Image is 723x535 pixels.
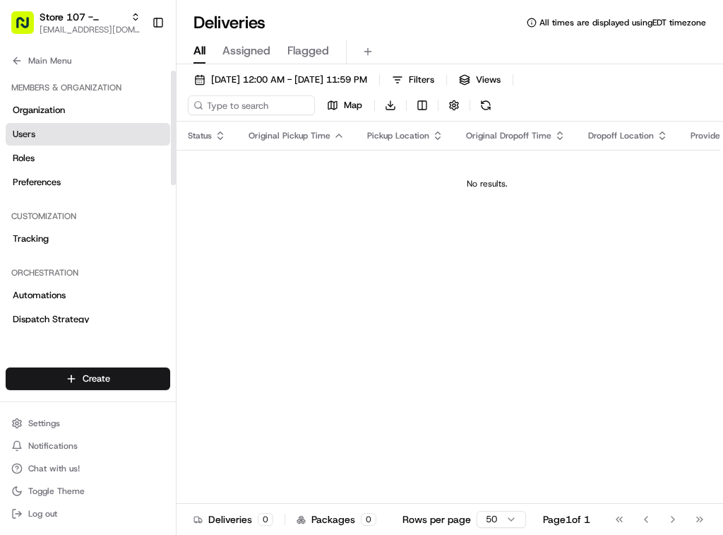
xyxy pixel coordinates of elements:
[6,147,170,170] a: Roles
[14,14,42,42] img: Nash
[6,171,170,194] a: Preferences
[386,70,441,90] button: Filters
[6,504,170,524] button: Log out
[6,228,170,250] a: Tracking
[211,74,367,86] span: [DATE] 12:00 AM - [DATE] 11:59 PM
[6,99,170,122] a: Organization
[14,57,257,79] p: Welcome 👋
[361,513,376,526] div: 0
[6,308,170,331] a: Dispatch Strategy
[13,313,90,326] span: Dispatch Strategy
[119,206,131,218] div: 💻
[100,239,171,250] a: Powered byPylon
[48,149,179,160] div: We're available if you need us!
[28,486,85,497] span: Toggle Theme
[40,10,125,24] button: Store 107 - Prentice Hospital (Just Salad)
[8,199,114,225] a: 📗Knowledge Base
[222,42,270,59] span: Assigned
[476,74,501,86] span: Views
[13,289,66,302] span: Automations
[141,240,171,250] span: Pylon
[344,99,362,112] span: Map
[133,205,227,219] span: API Documentation
[6,51,170,71] button: Main Menu
[13,233,49,245] span: Tracking
[14,206,25,218] div: 📗
[6,481,170,501] button: Toggle Theme
[83,372,110,385] span: Create
[6,76,170,99] div: Members & Organization
[48,135,232,149] div: Start new chat
[6,413,170,433] button: Settings
[188,95,315,115] input: Type to search
[37,91,233,106] input: Clear
[193,42,205,59] span: All
[466,130,551,141] span: Original Dropoff Time
[6,261,170,284] div: Orchestration
[193,512,273,527] div: Deliveries
[6,6,146,40] button: Store 107 - Prentice Hospital (Just Salad)[EMAIL_ADDRESS][DOMAIN_NAME]
[258,513,273,526] div: 0
[453,70,507,90] button: Views
[40,24,141,35] button: [EMAIL_ADDRESS][DOMAIN_NAME]
[114,199,232,225] a: 💻API Documentation
[539,17,706,28] span: All times are displayed using EDT timezone
[249,130,330,141] span: Original Pickup Time
[13,176,61,189] span: Preferences
[6,459,170,478] button: Chat with us!
[6,284,170,307] a: Automations
[6,205,170,228] div: Customization
[6,436,170,456] button: Notifications
[13,152,35,165] span: Roles
[14,135,40,160] img: 1736555255976-a54dd68f-1ca7-489b-9aae-adbdc363a1c4
[28,418,60,429] span: Settings
[28,508,57,519] span: Log out
[6,368,170,390] button: Create
[28,463,80,474] span: Chat with us!
[297,512,376,527] div: Packages
[28,205,108,219] span: Knowledge Base
[543,512,590,527] div: Page 1 of 1
[188,130,212,141] span: Status
[28,55,71,66] span: Main Menu
[28,440,78,452] span: Notifications
[409,74,434,86] span: Filters
[402,512,471,527] p: Rows per page
[367,130,429,141] span: Pickup Location
[287,42,329,59] span: Flagged
[321,95,369,115] button: Map
[188,70,374,90] button: [DATE] 12:00 AM - [DATE] 11:59 PM
[13,104,65,117] span: Organization
[6,123,170,146] a: Users
[476,95,496,115] button: Refresh
[240,139,257,156] button: Start new chat
[588,130,654,141] span: Dropoff Location
[13,128,35,141] span: Users
[193,11,265,34] h1: Deliveries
